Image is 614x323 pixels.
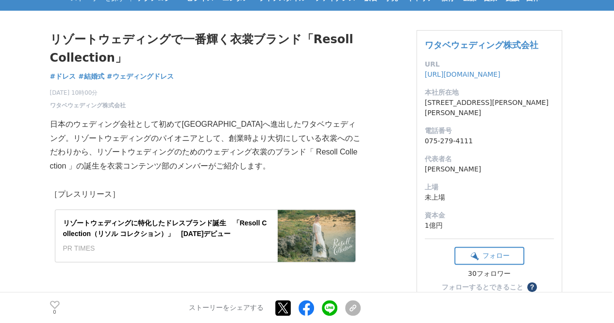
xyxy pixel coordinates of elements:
a: ワタベウェディング株式会社 [50,101,126,110]
h1: リゾートウェディングで一番輝く衣裳ブランド「Resoll Collection」 [50,30,361,68]
dd: 未上場 [425,192,554,203]
dd: 075-279-4111 [425,136,554,146]
dd: 1億円 [425,221,554,231]
p: 0 [50,310,60,315]
span: #ウェディングドレス [107,72,174,81]
span: #結婚式 [78,72,104,81]
a: [URL][DOMAIN_NAME] [425,70,500,78]
div: リゾートウェディングに特化したドレスブランド誕生 「Resoll Collection（リソル コレクション）」 [DATE]デビュー [63,218,270,239]
p: 日本のウェディング会社として初めて[GEOGRAPHIC_DATA]へ進出したワタベウェディング。リゾートウェディングのパイオニアとして、創業時より大切にしている衣裳へのこだわりから、リゾートウ... [50,118,361,173]
dt: 本社所在地 [425,87,554,98]
button: ？ [527,282,537,292]
span: #ドレス [50,72,76,81]
p: ［プレスリリース］ [50,187,361,202]
a: ワタベウェディング株式会社 [425,40,538,50]
button: フォロー [454,247,524,265]
span: ？ [529,284,535,290]
dt: 代表者名 [425,154,554,164]
dd: [PERSON_NAME] [425,164,554,174]
p: ストーリーをシェアする [189,304,264,312]
dt: 上場 [425,182,554,192]
a: #ウェディングドレス [107,71,174,82]
span: [DATE] 10時00分 [50,88,126,97]
div: フォローするとできること [442,284,523,290]
a: #ドレス [50,71,76,82]
div: PR TIMES [63,243,270,254]
dd: [STREET_ADDRESS][PERSON_NAME][PERSON_NAME] [425,98,554,118]
a: リゾートウェディングに特化したドレスブランド誕生 「Resoll Collection（リソル コレクション）」 [DATE]デビューPR TIMES [55,209,356,262]
dt: 資本金 [425,210,554,221]
div: 30フォロワー [454,270,524,278]
a: #結婚式 [78,71,104,82]
dt: URL [425,59,554,69]
dt: 電話番号 [425,126,554,136]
